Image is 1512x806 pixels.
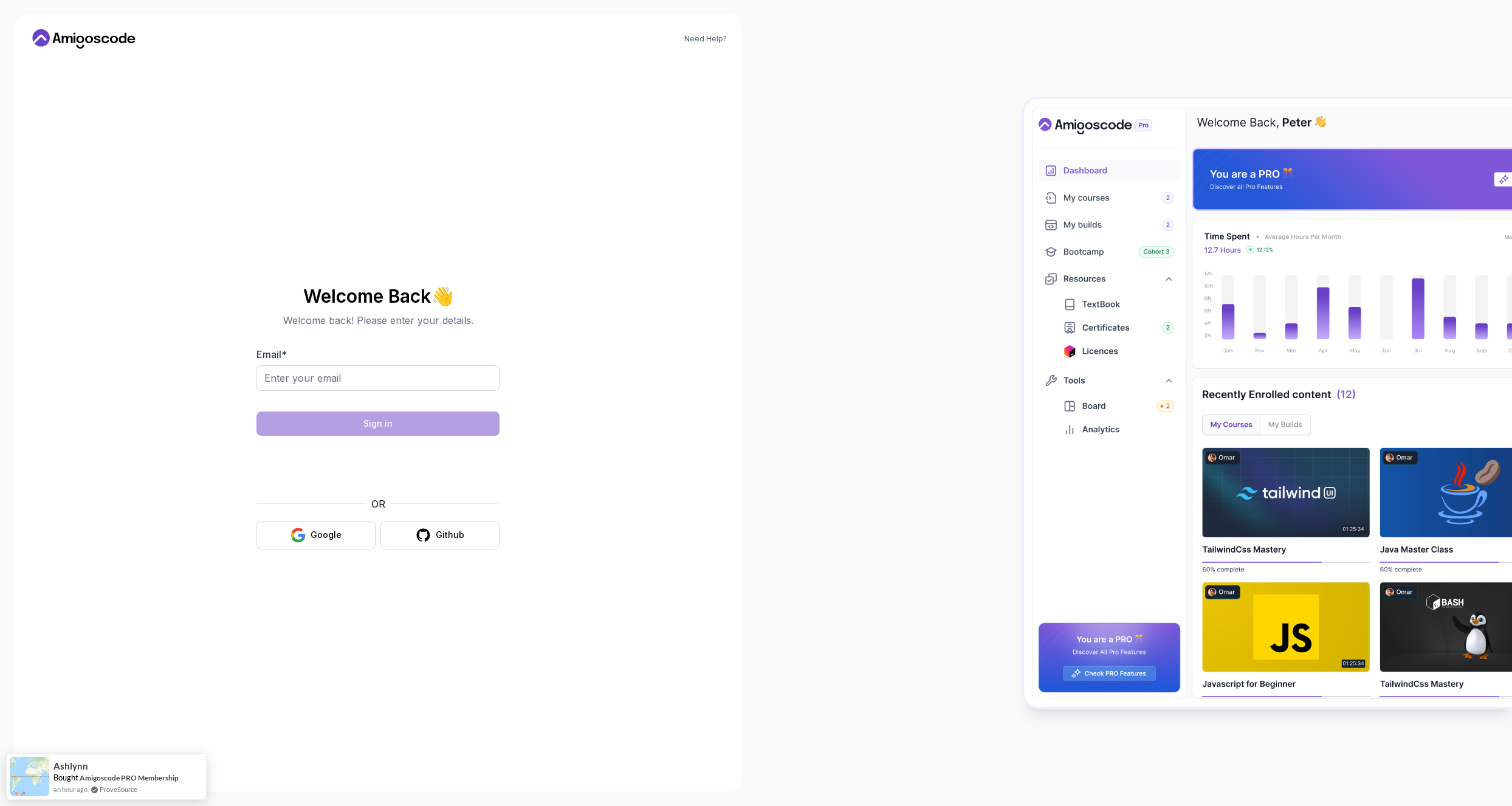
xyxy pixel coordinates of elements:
[256,286,500,306] h2: Welcome Back
[1024,99,1512,707] img: Amigoscode Dashboard
[10,757,49,796] img: provesource social proof notification image
[100,785,137,793] a: ProveSource
[256,521,376,549] button: Google
[436,529,464,541] div: Github
[256,348,287,360] label: Email *
[256,365,500,391] input: Enter your email
[29,29,139,49] a: Home link
[53,761,88,771] span: Ashlynn
[684,34,727,44] a: Need Help?
[256,412,500,436] button: Sign in
[256,313,500,328] p: Welcome back! Please enter your details.
[363,418,393,430] div: Sign in
[80,773,179,782] a: Amigoscode PRO Membership
[53,784,88,794] span: an hour ago
[286,443,470,489] iframe: Widget containing checkbox for hCaptcha security challenge
[430,286,453,306] span: 👋
[311,529,342,541] div: Google
[53,773,78,782] span: Bought
[371,497,385,511] p: OR
[380,521,500,549] button: Github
